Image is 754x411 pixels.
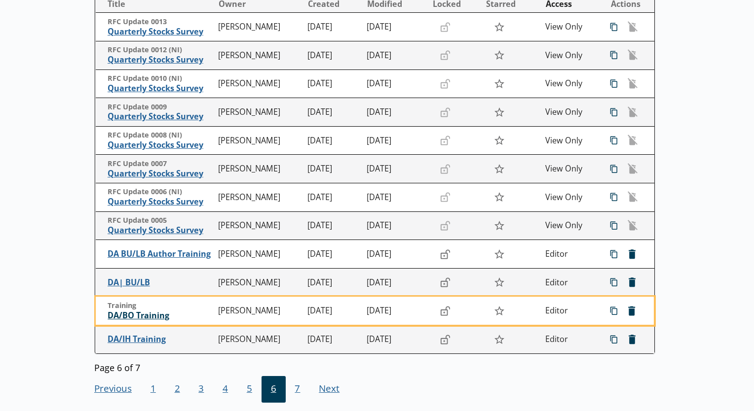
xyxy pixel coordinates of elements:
td: Editor [541,240,601,269]
td: [DATE] [363,13,428,41]
span: DA/IH Training [108,334,214,344]
td: View Only [541,69,601,98]
td: [DATE] [303,13,363,41]
td: [PERSON_NAME] [214,211,303,240]
span: DA| BU/LB [108,277,214,288]
span: Quarterly Stocks Survey [108,197,214,207]
td: [PERSON_NAME] [214,13,303,41]
td: View Only [541,183,601,212]
td: [PERSON_NAME] [214,240,303,269]
td: [DATE] [303,183,363,212]
td: [PERSON_NAME] [214,155,303,183]
td: [DATE] [363,211,428,240]
button: Star [489,302,510,320]
td: [DATE] [303,69,363,98]
td: [PERSON_NAME] [214,297,303,325]
span: Quarterly Stocks Survey [108,111,214,122]
td: Editor [541,268,601,297]
td: View Only [541,13,601,41]
span: Quarterly Stocks Survey [108,140,214,150]
button: 3 [189,376,213,403]
span: DA/BO Training [108,310,214,321]
button: 2 [165,376,189,403]
span: DA BU/LB Author Training [108,249,214,259]
td: [PERSON_NAME] [214,183,303,212]
td: Editor [541,297,601,325]
td: [DATE] [303,211,363,240]
td: [DATE] [303,126,363,155]
td: [DATE] [303,240,363,269]
td: [PERSON_NAME] [214,69,303,98]
span: RFC Update 0008 (NI) [108,131,214,140]
span: Quarterly Stocks Survey [108,169,214,179]
button: Lock [435,331,455,348]
button: Lock [435,245,455,262]
td: [DATE] [363,325,428,354]
span: Training [108,301,214,310]
button: Star [489,330,510,348]
button: 6 [262,376,286,403]
td: View Only [541,41,601,70]
button: Star [489,273,510,292]
td: [DATE] [363,268,428,297]
span: RFC Update 0007 [108,159,214,169]
span: RFC Update 0009 [108,103,214,112]
button: Star [489,188,510,206]
td: View Only [541,126,601,155]
button: Lock [435,303,455,319]
button: Star [489,160,510,178]
td: [DATE] [363,297,428,325]
td: View Only [541,98,601,127]
button: Next [309,376,349,403]
td: [DATE] [363,41,428,70]
span: RFC Update 0012 (NI) [108,45,214,55]
td: [PERSON_NAME] [214,41,303,70]
span: RFC Update 0005 [108,216,214,225]
button: Star [489,74,510,93]
span: Quarterly Stocks Survey [108,83,214,94]
span: RFC Update 0006 (NI) [108,187,214,197]
button: Star [489,216,510,235]
button: 5 [237,376,262,403]
td: [PERSON_NAME] [214,126,303,155]
td: [DATE] [363,183,428,212]
td: [PERSON_NAME] [214,98,303,127]
td: View Only [541,211,601,240]
td: [DATE] [303,98,363,127]
span: Quarterly Stocks Survey [108,55,214,65]
button: Lock [435,274,455,291]
button: Star [489,103,510,121]
span: RFC Update 0010 (NI) [108,74,214,83]
td: [PERSON_NAME] [214,325,303,354]
td: [DATE] [363,98,428,127]
td: Editor [541,325,601,354]
button: Star [489,131,510,150]
td: [DATE] [303,41,363,70]
td: [DATE] [303,268,363,297]
button: Previous [94,376,141,403]
button: 4 [213,376,237,403]
button: Star [489,244,510,263]
div: Page 6 of 7 [94,359,655,373]
td: [DATE] [363,69,428,98]
button: Star [489,46,510,65]
td: View Only [541,155,601,183]
td: [DATE] [303,297,363,325]
span: Quarterly Stocks Survey [108,225,214,236]
span: RFC Update 0013 [108,17,214,27]
td: [DATE] [363,126,428,155]
td: [PERSON_NAME] [214,268,303,297]
button: 1 [141,376,165,403]
button: Star [489,18,510,36]
span: Quarterly Stocks Survey [108,27,214,37]
td: [DATE] [363,155,428,183]
td: [DATE] [303,325,363,354]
